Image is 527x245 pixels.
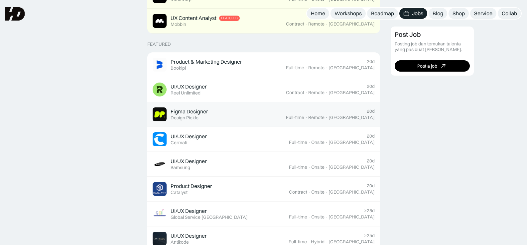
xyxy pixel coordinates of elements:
div: Full-time [289,164,307,170]
img: Job Image [153,14,167,28]
a: Jobs [399,8,427,19]
div: 20d [367,59,375,64]
div: Samsung [171,165,190,170]
div: Onsite [311,214,325,220]
div: · [325,90,328,95]
div: [GEOGRAPHIC_DATA] [329,239,375,245]
div: [GEOGRAPHIC_DATA] [329,90,375,95]
div: Hybrid [311,239,325,245]
div: Full-time [289,239,307,245]
div: Blog [433,10,443,17]
div: Home [311,10,325,17]
div: · [305,21,308,27]
div: · [325,239,328,245]
div: Full-time [286,115,304,120]
div: Reel Unlimited [171,90,200,96]
div: >25d [364,15,375,21]
div: Full-time [289,214,307,220]
div: [GEOGRAPHIC_DATA] [329,65,375,71]
img: Job Image [153,58,167,72]
a: Job ImageUI/UX DesignerGlobal Service [GEOGRAPHIC_DATA]>25dFull-time·Onsite·[GEOGRAPHIC_DATA] [147,202,380,226]
div: · [308,214,311,220]
div: Global Service [GEOGRAPHIC_DATA] [171,214,248,220]
a: Shop [449,8,469,19]
div: Onsite [311,189,325,195]
div: Full-time [286,65,304,71]
div: Figma Designer [171,108,208,115]
img: Job Image [153,132,167,146]
div: · [325,21,328,27]
div: 20d [367,183,375,189]
div: Onsite [311,164,325,170]
div: 20d [367,84,375,89]
a: Job ImageUI/UX DesignerCermati20dFull-time·Onsite·[GEOGRAPHIC_DATA] [147,127,380,152]
img: Job Image [153,107,167,121]
div: Remote [308,65,325,71]
div: · [305,115,308,120]
div: · [325,214,328,220]
div: Contract [286,21,304,27]
a: Job ImageFigma DesignerDesign Pickle20dFull-time·Remote·[GEOGRAPHIC_DATA] [147,102,380,127]
a: Service [470,8,496,19]
div: Featured [221,16,238,20]
div: [GEOGRAPHIC_DATA] [329,115,375,120]
div: · [325,164,328,170]
div: Post Job [395,31,421,38]
div: Onsite [311,140,325,145]
img: Job Image [153,83,167,96]
a: Collab [498,8,521,19]
div: · [325,189,328,195]
div: · [308,164,311,170]
img: Job Image [153,182,167,196]
div: [GEOGRAPHIC_DATA] [329,21,375,27]
div: Mobbin [171,22,186,27]
a: Blog [429,8,447,19]
div: Contract [289,189,307,195]
div: UI/UX Designer [171,208,207,214]
div: · [325,65,328,71]
a: Job ImageProduct & Marketing DesignerBookipi20dFull-time·Remote·[GEOGRAPHIC_DATA] [147,52,380,77]
div: UI/UX Designer [171,232,207,239]
div: [GEOGRAPHIC_DATA] [329,140,375,145]
div: Posting job dan temukan talenta yang pas buat [PERSON_NAME]. [395,41,470,52]
div: Catalyst [171,190,188,195]
div: [GEOGRAPHIC_DATA] [329,164,375,170]
a: Job ImageProduct DesignerCatalyst20dContract·Onsite·[GEOGRAPHIC_DATA] [147,177,380,202]
div: · [305,65,308,71]
div: UI/UX Designer [171,133,207,140]
div: Remote [308,90,325,95]
div: Cermati [171,140,187,146]
div: Full-time [289,140,307,145]
a: Roadmap [367,8,398,19]
a: Post a job [395,60,470,72]
img: Job Image [153,157,167,171]
div: Antikode [171,239,189,245]
a: Home [307,8,329,19]
div: Featured [147,41,171,47]
div: · [308,140,311,145]
div: UI/UX Designer [171,83,207,90]
a: Workshops [330,8,366,19]
div: [GEOGRAPHIC_DATA] [329,214,375,220]
div: Remote [308,115,325,120]
div: Service [474,10,492,17]
div: · [308,189,311,195]
div: Design Pickle [171,115,198,121]
div: UX Content Analyst [171,15,216,22]
div: Workshops [334,10,362,17]
a: Job ImageUI/UX DesignerReel Unlimited20dContract·Remote·[GEOGRAPHIC_DATA] [147,77,380,102]
div: Roadmap [371,10,394,17]
a: Job ImageUX Content AnalystFeaturedMobbin>25dContract·Remote·[GEOGRAPHIC_DATA] [147,9,380,33]
div: >25d [364,208,375,214]
div: · [325,115,328,120]
div: [GEOGRAPHIC_DATA] [329,189,375,195]
div: · [305,90,308,95]
div: UI/UX Designer [171,158,207,165]
a: Job ImageUI/UX DesignerSamsung20dFull-time·Onsite·[GEOGRAPHIC_DATA] [147,152,380,177]
img: Job Image [153,207,167,221]
div: 20d [367,133,375,139]
div: Product & Marketing Designer [171,58,242,65]
div: Collab [502,10,517,17]
div: 20d [367,158,375,164]
div: Remote [308,21,325,27]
